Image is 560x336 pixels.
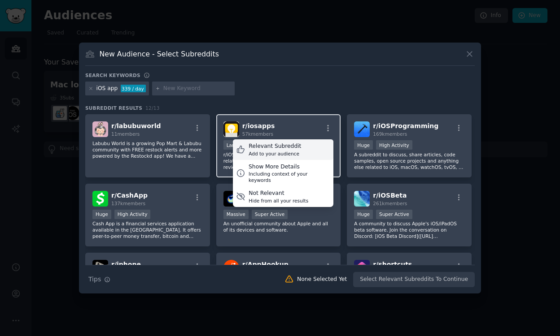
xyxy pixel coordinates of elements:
[242,122,275,129] span: r/ iosapps
[373,201,407,206] span: 261k members
[354,121,370,137] img: iOSProgramming
[223,140,243,150] div: Large
[92,210,111,219] div: Huge
[242,261,289,268] span: r/ AppHookup
[145,105,160,111] span: 12 / 13
[249,142,301,151] div: Relevant Subreddit
[111,261,141,268] span: r/ iphone
[252,210,288,219] div: Super Active
[85,72,140,78] h3: Search keywords
[92,121,108,137] img: labubuworld
[85,271,114,287] button: Tips
[111,201,145,206] span: 137k members
[354,220,464,239] p: A community to discuss Apple's iOS/iPadOS beta software. Join the conversation on Discord: [iOS B...
[373,192,407,199] span: r/ iOSBeta
[249,151,301,157] div: Add to your audience
[354,140,373,150] div: Huge
[297,276,347,284] div: None Selected Yet
[111,192,148,199] span: r/ CashApp
[223,210,249,219] div: Massive
[96,85,118,93] div: iOS app
[242,131,273,137] span: 57k members
[354,260,370,276] img: shortcuts
[354,151,464,170] p: A subreddit to discuss, share articles, code samples, open source projects and anything else rela...
[92,140,203,159] p: Labubu World is a growing Pop Mart & Labubu community with FREE restock alerts and more powered b...
[100,49,219,59] h3: New Audience - Select Subreddits
[121,85,146,93] div: 339 / day
[373,122,438,129] span: r/ iOSProgramming
[114,210,151,219] div: High Activity
[88,275,101,284] span: Tips
[249,198,308,204] div: Hide from all your results
[85,105,142,111] span: Subreddit Results
[223,260,239,276] img: AppHookup
[163,85,232,93] input: New Keyword
[354,210,373,219] div: Huge
[376,210,412,219] div: Super Active
[223,220,334,233] p: An unofficial community about Apple and all of its devices and software.
[223,191,239,207] img: apple
[111,122,161,129] span: r/ labubuworld
[249,163,330,171] div: Show More Details
[249,171,330,183] div: Including context of your keywords
[223,121,239,137] img: iosapps
[92,191,108,207] img: CashApp
[373,261,412,268] span: r/ shortcuts
[92,260,108,276] img: iphone
[92,220,203,239] p: Cash App is a financial services application available in the [GEOGRAPHIC_DATA]. It offers peer-t...
[223,151,334,170] p: r/iOSApps is a one stop shop for all things related to iOS apps - featuring app showcases, review...
[376,140,412,150] div: High Activity
[111,131,140,137] span: 11 members
[373,131,407,137] span: 169k members
[354,191,370,207] img: iOSBeta
[249,190,308,198] div: Not Relevant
